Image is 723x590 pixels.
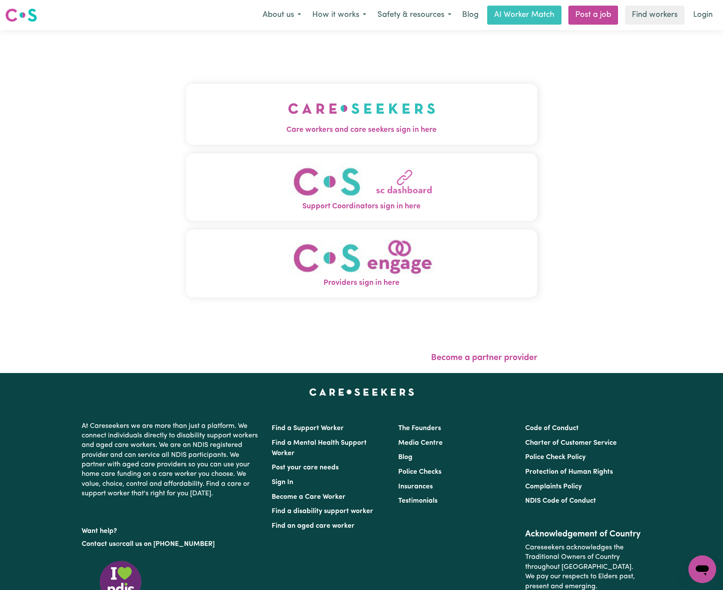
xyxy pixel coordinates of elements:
[398,483,433,490] a: Insurances
[398,454,412,461] a: Blog
[186,84,537,144] button: Care workers and care seekers sign in here
[272,523,355,529] a: Find an aged care worker
[82,536,261,552] p: or
[257,6,307,24] button: About us
[525,529,641,539] h2: Acknowledgement of Country
[122,541,215,548] a: call us on [PHONE_NUMBER]
[688,555,716,583] iframe: Button to launch messaging window
[525,469,613,475] a: Protection of Human Rights
[625,6,685,25] a: Find workers
[398,440,443,446] a: Media Centre
[525,483,582,490] a: Complaints Policy
[688,6,718,25] a: Login
[309,389,414,395] a: Careseekers home page
[5,5,37,25] a: Careseekers logo
[525,425,579,432] a: Code of Conduct
[457,6,484,25] a: Blog
[272,425,344,432] a: Find a Support Worker
[398,425,441,432] a: The Founders
[568,6,618,25] a: Post a job
[272,494,346,501] a: Become a Care Worker
[525,440,617,446] a: Charter of Customer Service
[487,6,561,25] a: AI Worker Match
[272,440,367,457] a: Find a Mental Health Support Worker
[82,541,116,548] a: Contact us
[82,523,261,536] p: Want help?
[186,153,537,221] button: Support Coordinators sign in here
[525,454,586,461] a: Police Check Policy
[82,418,261,502] p: At Careseekers we are more than just a platform. We connect individuals directly to disability su...
[398,498,438,504] a: Testimonials
[307,6,372,24] button: How it works
[431,354,537,362] a: Become a partner provider
[186,201,537,212] span: Support Coordinators sign in here
[372,6,457,24] button: Safety & resources
[186,124,537,136] span: Care workers and care seekers sign in here
[272,508,373,515] a: Find a disability support worker
[272,464,339,471] a: Post your care needs
[272,479,293,486] a: Sign In
[186,277,537,289] span: Providers sign in here
[398,469,441,475] a: Police Checks
[5,7,37,23] img: Careseekers logo
[525,498,596,504] a: NDIS Code of Conduct
[186,230,537,297] button: Providers sign in here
